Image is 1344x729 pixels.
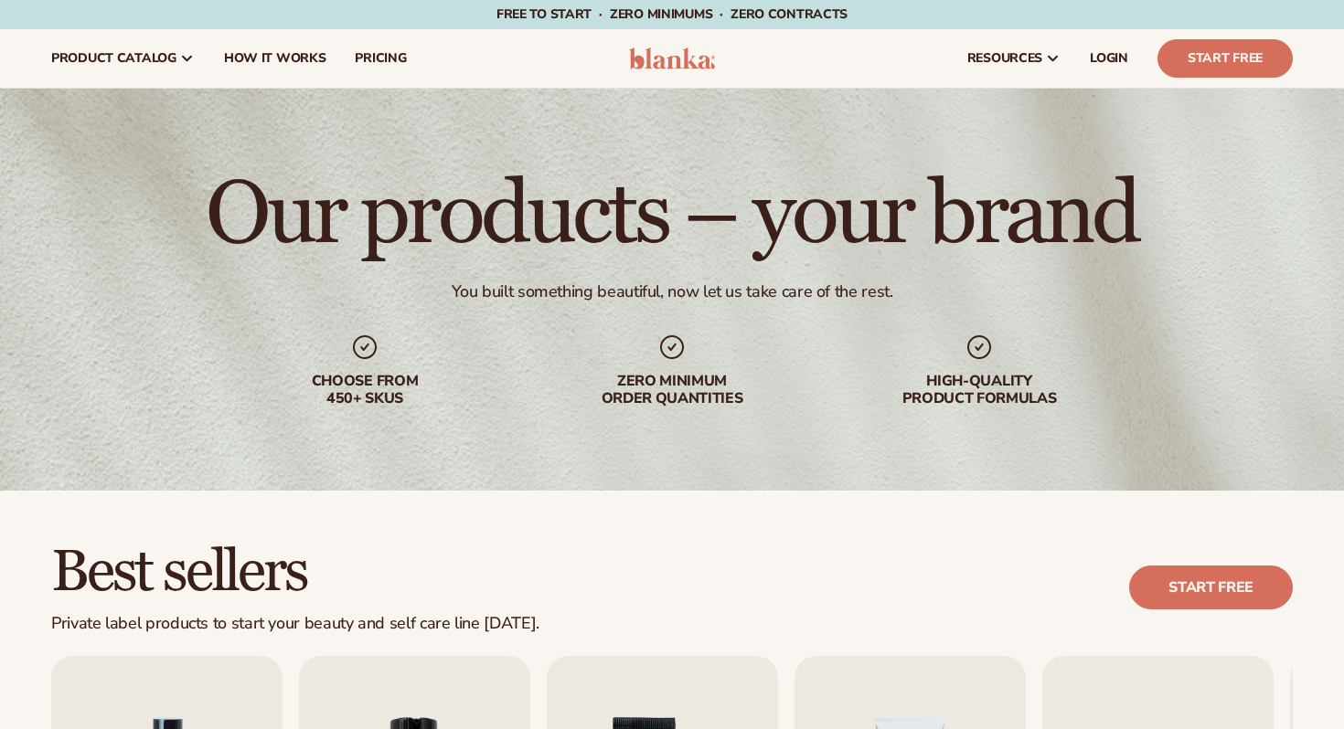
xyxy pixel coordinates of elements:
[452,281,893,302] div: You built something beautiful, now let us take care of the rest.
[862,373,1096,407] div: High-quality product formulas
[51,542,539,603] h2: Best sellers
[51,614,539,634] div: Private label products to start your beauty and self care line [DATE].
[1090,51,1128,66] span: LOGIN
[555,373,789,407] div: Zero minimum order quantities
[496,5,848,23] span: Free to start · ZERO minimums · ZERO contracts
[209,29,341,88] a: How It Works
[629,48,716,69] img: logo
[206,172,1137,259] h1: Our products – your brand
[37,29,209,88] a: product catalog
[953,29,1075,88] a: resources
[1075,29,1143,88] a: LOGIN
[355,51,406,66] span: pricing
[340,29,421,88] a: pricing
[967,51,1042,66] span: resources
[1129,565,1293,609] a: Start free
[224,51,326,66] span: How It Works
[51,51,176,66] span: product catalog
[248,373,482,407] div: Choose from 450+ Skus
[1157,39,1293,78] a: Start Free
